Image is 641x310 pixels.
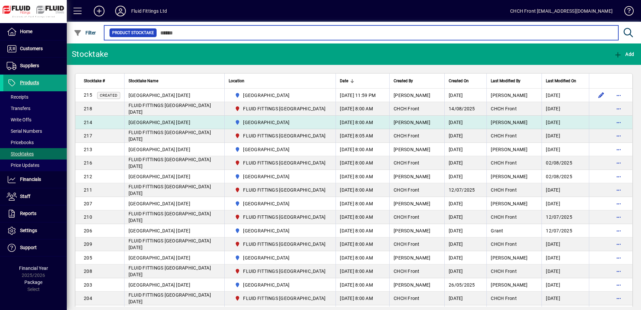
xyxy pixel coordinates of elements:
[486,237,542,251] td: CHCH Front
[394,296,420,301] span: CHCH Front
[3,125,67,137] a: Serial Numbers
[444,224,486,237] td: [DATE]
[444,265,486,278] td: [DATE]
[336,278,389,292] td: [DATE] 8:00 AM
[232,254,329,262] span: AUCKLAND
[394,241,420,247] span: CHCH Front
[129,77,158,85] span: Stocktake Name
[612,48,636,60] button: Add
[74,30,96,35] span: Filter
[7,163,39,168] span: Price Updates
[129,130,211,142] span: FLUID FITTINGS [GEOGRAPHIC_DATA] [DATE]
[20,211,36,216] span: Reports
[232,281,329,289] span: AUCKLAND
[613,90,624,101] button: More options
[232,159,329,167] span: FLUID FITTINGS CHRISTCHURCH
[129,120,190,125] span: [GEOGRAPHIC_DATA] [DATE]
[542,102,589,116] td: [DATE]
[542,224,589,237] td: 12/07/2025
[232,186,329,194] span: FLUID FITTINGS CHRISTCHURCH
[486,292,542,305] td: CHCH Front
[84,241,92,247] span: 209
[20,177,41,182] span: Financials
[232,267,329,275] span: FLUID FITTINGS CHRISTCHURCH
[613,130,624,141] button: More options
[542,89,589,102] td: [DATE]
[444,183,486,197] td: 12/07/2025
[84,147,92,152] span: 213
[542,265,589,278] td: [DATE]
[444,116,486,129] td: [DATE]
[542,116,589,129] td: [DATE]
[84,160,92,166] span: 216
[232,91,329,99] span: AUCKLAND
[243,282,289,288] span: [GEOGRAPHIC_DATA]
[3,103,67,114] a: Transfers
[84,282,92,288] span: 203
[243,241,326,247] span: FLUID FITTINGS [GEOGRAPHIC_DATA]
[336,102,389,116] td: [DATE] 8:00 AM
[129,238,211,250] span: FLUID FITTINGS [GEOGRAPHIC_DATA] [DATE]
[129,174,190,179] span: [GEOGRAPHIC_DATA] [DATE]
[232,105,329,113] span: FLUID FITTINGS CHRISTCHURCH
[7,140,34,145] span: Pricebooks
[444,129,486,143] td: [DATE]
[336,292,389,305] td: [DATE] 8:00 AM
[129,184,211,196] span: FLUID FITTINGS [GEOGRAPHIC_DATA] [DATE]
[84,269,92,274] span: 208
[20,29,32,34] span: Home
[131,6,167,16] div: Fluid Fittings Ltd
[542,129,589,143] td: [DATE]
[84,120,92,125] span: 214
[486,143,542,156] td: [PERSON_NAME]
[542,170,589,183] td: 02/08/2025
[7,117,31,122] span: Write Offs
[394,269,420,274] span: CHCH Front
[444,143,486,156] td: [DATE]
[20,46,43,51] span: Customers
[613,144,624,155] button: More options
[542,237,589,251] td: [DATE]
[613,198,624,209] button: More options
[84,214,92,220] span: 210
[3,58,67,74] a: Suppliers
[243,92,289,99] span: [GEOGRAPHIC_DATA]
[84,201,92,206] span: 207
[340,77,385,85] div: Date
[129,157,211,169] span: FLUID FITTINGS [GEOGRAPHIC_DATA] [DATE]
[3,222,67,239] a: Settings
[232,240,329,248] span: FLUID FITTINGS CHRISTCHURCH
[243,105,326,112] span: FLUID FITTINGS [GEOGRAPHIC_DATA]
[486,170,542,183] td: [PERSON_NAME]
[243,268,326,275] span: FLUID FITTINGS [GEOGRAPHIC_DATA]
[243,146,289,153] span: [GEOGRAPHIC_DATA]
[243,254,289,261] span: [GEOGRAPHIC_DATA]
[542,156,589,170] td: 02/08/2025
[336,183,389,197] td: [DATE] 8:00 AM
[336,129,389,143] td: [DATE] 8:05 AM
[3,40,67,57] a: Customers
[3,188,67,205] a: Staff
[510,6,613,16] div: CHCH Front [EMAIL_ADDRESS][DOMAIN_NAME]
[129,228,190,233] span: [GEOGRAPHIC_DATA] [DATE]
[243,227,289,234] span: [GEOGRAPHIC_DATA]
[486,278,542,292] td: [PERSON_NAME]
[542,278,589,292] td: [DATE]
[243,132,326,139] span: FLUID FITTINGS [GEOGRAPHIC_DATA]
[336,170,389,183] td: [DATE] 8:00 AM
[542,210,589,224] td: 12/07/2025
[394,201,430,206] span: [PERSON_NAME]
[84,296,92,301] span: 204
[100,93,118,98] span: Created
[613,158,624,168] button: More options
[444,278,486,292] td: 26/05/2025
[84,187,92,193] span: 211
[613,212,624,222] button: More options
[444,89,486,102] td: [DATE]
[232,145,329,153] span: AUCKLAND
[232,118,329,126] span: AUCKLAND
[613,239,624,249] button: More options
[7,128,42,134] span: Serial Numbers
[232,173,329,181] span: AUCKLAND
[336,251,389,265] td: [DATE] 8:00 AM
